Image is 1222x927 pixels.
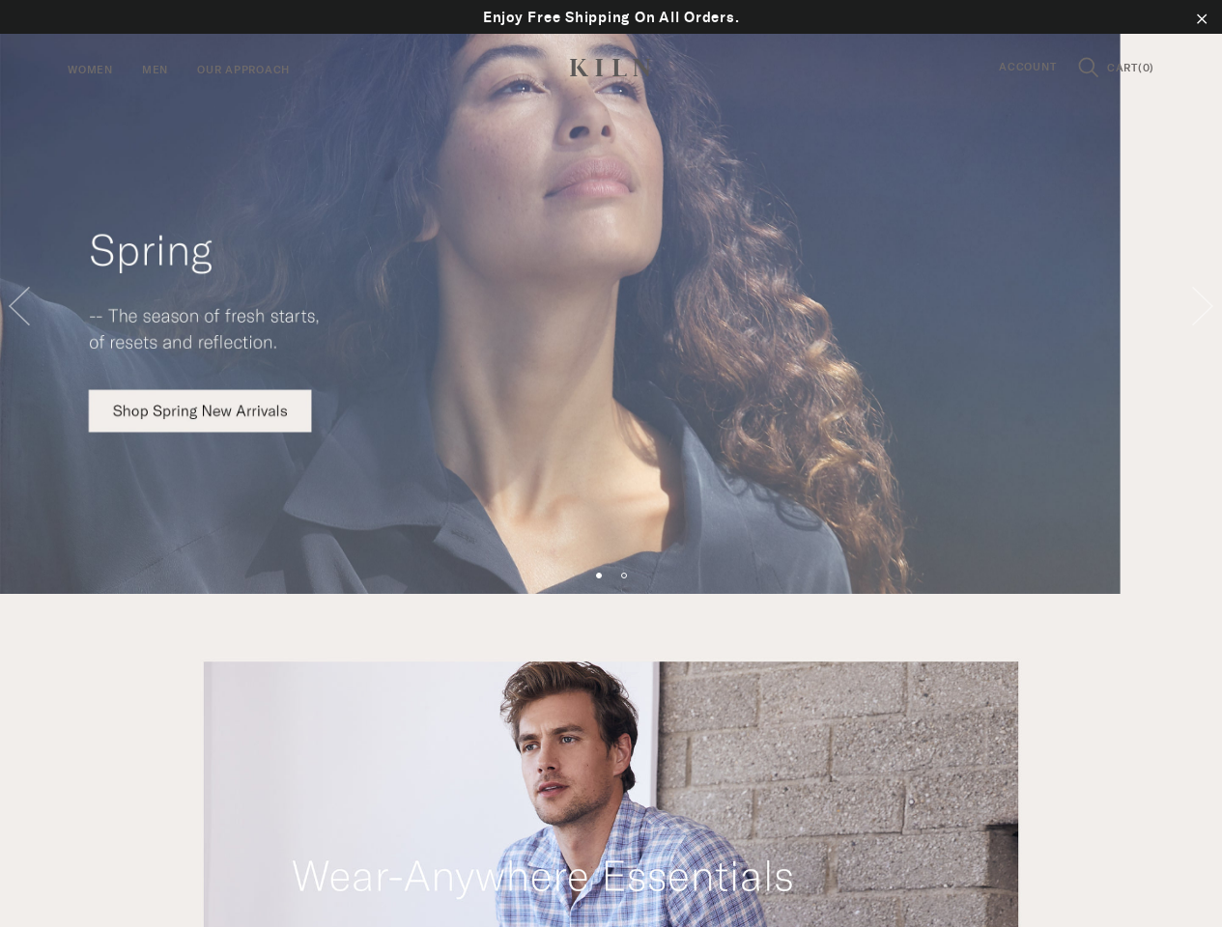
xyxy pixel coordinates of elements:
[1107,61,1143,74] span: CART(
[197,62,290,80] a: Our Approach
[1143,61,1151,74] span: 0
[1107,63,1154,74] a: CART(0)
[142,62,168,80] a: Men
[1150,61,1154,74] span: )
[984,59,1070,77] a: Account
[68,62,113,80] a: Women
[19,6,1203,29] p: Enjoy Free Shipping On All Orders.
